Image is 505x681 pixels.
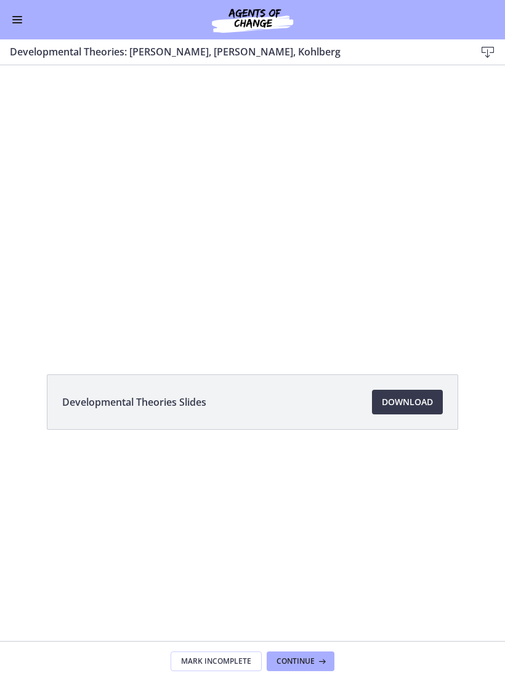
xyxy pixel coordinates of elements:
img: Agents of Change [179,5,326,34]
h3: Developmental Theories: [PERSON_NAME], [PERSON_NAME], Kohlberg [10,44,456,59]
a: Download [372,390,443,414]
button: Continue [267,651,334,671]
span: Download [382,395,433,409]
button: Mark Incomplete [171,651,262,671]
span: Continue [277,656,315,666]
button: Enable menu [10,12,25,27]
span: Developmental Theories Slides [62,395,206,409]
span: Mark Incomplete [181,656,251,666]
